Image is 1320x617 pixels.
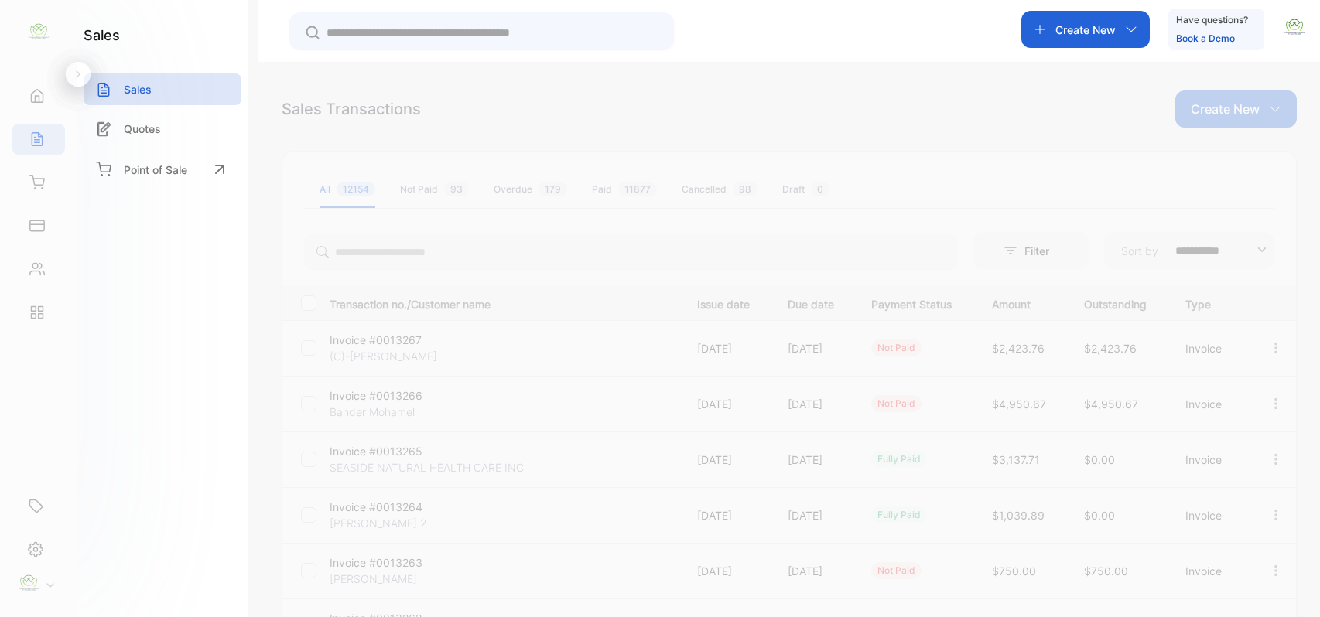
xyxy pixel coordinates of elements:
[330,499,446,515] p: Invoice #0013264
[1283,11,1306,48] button: avatar
[992,293,1052,312] p: Amount
[84,152,241,186] a: Point of Sale
[1084,342,1137,355] span: $2,423.76
[124,162,187,178] p: Point of Sale
[444,182,469,196] span: 93
[494,182,567,196] div: Overdue
[992,509,1045,522] span: $1,039.89
[400,182,469,196] div: Not Paid
[330,443,446,459] p: Invoice #0013265
[330,293,678,312] p: Transaction no./Customer name
[330,554,446,571] p: Invoice #0013263
[1121,243,1158,259] p: Sort by
[788,340,840,356] p: [DATE]
[871,562,922,579] div: not paid
[1084,397,1138,411] span: $4,950.67
[782,182,829,196] div: Draft
[330,515,446,531] p: [PERSON_NAME] 2
[697,563,756,579] p: [DATE]
[1084,453,1115,466] span: $0.00
[788,293,840,312] p: Due date
[1176,32,1235,44] a: Book a Demo
[1055,22,1116,38] p: Create New
[1104,232,1274,269] button: Sort by
[992,342,1045,355] span: $2,423.76
[1021,11,1150,48] button: Create New
[697,452,756,468] p: [DATE]
[618,182,657,196] span: 11877
[320,182,375,196] div: All
[1176,12,1248,28] p: Have questions?
[282,97,421,121] div: Sales Transactions
[1084,509,1115,522] span: $0.00
[1283,15,1306,39] img: avatar
[539,182,567,196] span: 179
[330,571,446,587] p: [PERSON_NAME]
[17,571,40,595] img: profile
[1185,563,1236,579] p: Invoice
[84,113,241,145] a: Quotes
[84,73,241,105] a: Sales
[697,396,756,412] p: [DATE]
[1185,507,1236,523] p: Invoice
[697,507,756,523] p: [DATE]
[1191,100,1260,118] p: Create New
[124,81,152,97] p: Sales
[1185,340,1236,356] p: Invoice
[27,20,50,43] img: logo
[1084,293,1154,312] p: Outstanding
[871,451,927,468] div: fully paid
[871,339,922,356] div: not paid
[124,121,161,137] p: Quotes
[330,387,446,404] p: Invoice #0013266
[992,564,1036,578] span: $750.00
[992,453,1040,466] span: $3,137.71
[1185,452,1236,468] p: Invoice
[330,404,446,420] p: Bander Mohamel
[330,332,446,348] p: Invoice #0013267
[1185,396,1236,412] p: Invoice
[84,25,120,46] h1: sales
[788,563,840,579] p: [DATE]
[871,293,960,312] p: Payment Status
[592,182,657,196] div: Paid
[697,293,756,312] p: Issue date
[871,506,927,523] div: fully paid
[871,395,922,412] div: not paid
[788,452,840,468] p: [DATE]
[788,396,840,412] p: [DATE]
[1175,90,1297,128] button: Create New
[733,182,757,196] span: 98
[1084,564,1128,578] span: $750.00
[330,348,446,364] p: (C)-[PERSON_NAME]
[330,459,524,476] p: SEASIDE NATURAL HEALTH CARE INC
[1185,293,1236,312] p: Type
[811,182,829,196] span: 0
[992,397,1046,411] span: $4,950.67
[697,340,756,356] p: [DATE]
[788,507,840,523] p: [DATE]
[1255,552,1320,617] iframe: LiveChat chat widget
[682,182,757,196] div: Cancelled
[337,182,375,196] span: 12154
